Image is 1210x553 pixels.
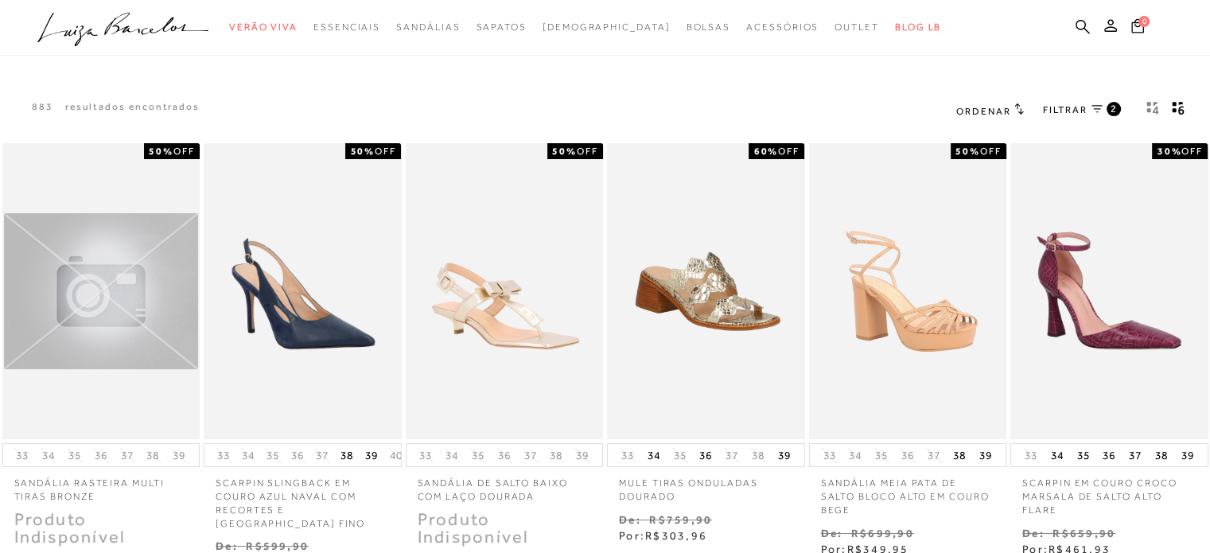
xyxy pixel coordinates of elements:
[545,448,567,463] button: 38
[441,448,463,463] button: 34
[552,146,577,157] strong: 50%
[980,146,1002,157] span: OFF
[746,13,819,42] a: categoryNavScreenReaderText
[476,21,526,33] span: Sapatos
[1072,444,1094,466] button: 35
[350,146,375,157] strong: 50%
[721,448,743,463] button: 37
[204,467,402,530] a: SCARPIN SLINGBACK EM COURO AZUL NAVAL COM RECORTES E [GEOGRAPHIC_DATA] FINO
[1181,146,1203,157] span: OFF
[14,509,126,547] span: Produto Indisponível
[336,444,358,466] button: 38
[493,448,516,463] button: 36
[747,448,769,463] button: 38
[311,448,333,463] button: 37
[90,448,112,463] button: 36
[4,213,199,369] img: Sandália rasteira multi tiras bronze
[407,146,602,438] img: SANDÁLIA DE SALTO BAIXO COM LAÇO DOURADA
[1098,444,1120,466] button: 36
[835,21,879,33] span: Outlet
[619,513,641,526] small: De:
[649,513,712,526] small: R$759,90
[956,106,1010,117] span: Ordenar
[686,21,730,33] span: Bolsas
[577,146,598,157] span: OFF
[1157,146,1181,157] strong: 30%
[385,448,407,463] button: 40
[229,13,298,42] a: categoryNavScreenReaderText
[414,448,437,463] button: 33
[1043,103,1087,117] span: FILTRAR
[205,146,400,438] img: SCARPIN SLINGBACK EM COURO AZUL NAVAL COM RECORTES E SALTO ALTO FINO
[1126,18,1149,39] button: 0
[216,539,238,552] small: De:
[821,527,843,539] small: De:
[142,448,164,463] button: 38
[1177,444,1199,466] button: 39
[1012,146,1207,438] img: SCARPIN EM COURO CROCO MARSALA DE SALTO ALTO FLARE
[609,146,803,438] img: MULE TIRAS ONDULADAS DOURADO
[360,444,383,466] button: 39
[778,146,800,157] span: OFF
[811,146,1006,438] img: SANDÁLIA MEIA PATA DE SALTO BLOCO ALTO EM COURO BEGE
[1138,16,1150,27] span: 0
[668,448,691,463] button: 35
[617,448,639,463] button: 33
[212,448,235,463] button: 33
[851,527,914,539] small: R$699,90
[870,448,893,463] button: 35
[396,13,460,42] a: categoryNavScreenReaderText
[753,146,778,157] strong: 60%
[396,21,460,33] span: Sandálias
[543,21,671,33] span: [DEMOGRAPHIC_DATA]
[1167,100,1189,121] button: gridText6Desc
[1124,444,1146,466] button: 37
[895,13,941,42] a: BLOG LB
[65,100,200,114] p: resultados encontrados
[607,467,805,504] p: MULE TIRAS ONDULADAS DOURADO
[149,146,173,157] strong: 50%
[2,467,200,504] a: Sandália rasteira multi tiras bronze
[1020,448,1042,463] button: 33
[467,448,489,463] button: 35
[1052,527,1115,539] small: R$659,90
[975,444,997,466] button: 39
[694,444,717,466] button: 36
[1022,527,1045,539] small: De:
[519,448,542,463] button: 37
[476,13,526,42] a: categoryNavScreenReaderText
[246,539,309,552] small: R$599,90
[116,448,138,463] button: 37
[923,448,945,463] button: 37
[619,529,707,542] span: Por:
[1150,444,1173,466] button: 38
[173,146,195,157] span: OFF
[313,13,380,42] a: categoryNavScreenReaderText
[686,13,730,42] a: categoryNavScreenReaderText
[168,448,190,463] button: 39
[948,444,971,466] button: 38
[818,448,840,463] button: 33
[1111,102,1118,115] span: 2
[1010,467,1208,516] a: SCARPIN EM COURO CROCO MARSALA DE SALTO ALTO FLARE
[64,448,86,463] button: 35
[746,21,819,33] span: Acessórios
[313,21,380,33] span: Essenciais
[229,21,298,33] span: Verão Viva
[809,467,1007,516] a: SANDÁLIA MEIA PATA DE SALTO BLOCO ALTO EM COURO BEGE
[262,448,284,463] button: 35
[286,448,309,463] button: 36
[835,13,879,42] a: categoryNavScreenReaderText
[773,444,796,466] button: 39
[32,100,53,114] p: 883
